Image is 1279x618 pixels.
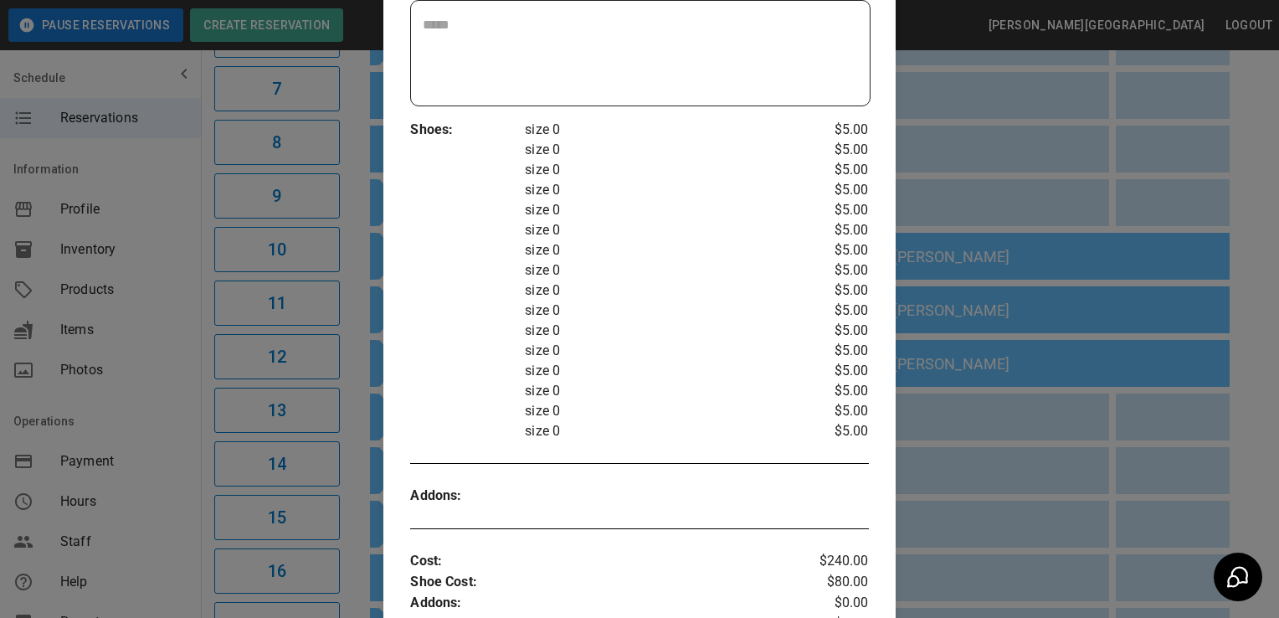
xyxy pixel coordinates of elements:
p: size 0 [525,321,792,341]
p: $0.00 [792,593,868,614]
p: size 0 [525,220,792,240]
p: $5.00 [792,160,868,180]
p: $5.00 [792,120,868,140]
p: size 0 [525,341,792,361]
p: $5.00 [792,401,868,421]
p: Addons : [410,486,525,507]
p: size 0 [525,240,792,260]
p: $5.00 [792,220,868,240]
p: $5.00 [792,301,868,321]
p: size 0 [525,281,792,301]
p: Addons : [410,593,792,614]
p: $5.00 [792,421,868,441]
p: $5.00 [792,240,868,260]
p: size 0 [525,140,792,160]
p: $5.00 [792,281,868,301]
p: size 0 [525,180,792,200]
p: Shoes : [410,120,525,141]
p: size 0 [525,301,792,321]
p: $5.00 [792,361,868,381]
p: $5.00 [792,140,868,160]
p: $5.00 [792,341,868,361]
p: size 0 [525,200,792,220]
p: size 0 [525,381,792,401]
p: $80.00 [792,572,868,593]
p: Shoe Cost : [410,572,792,593]
p: $5.00 [792,260,868,281]
p: Cost : [410,551,792,572]
p: size 0 [525,160,792,180]
p: $240.00 [792,551,868,572]
p: size 0 [525,361,792,381]
p: $5.00 [792,180,868,200]
p: $5.00 [792,321,868,341]
p: size 0 [525,421,792,441]
p: $5.00 [792,381,868,401]
p: $5.00 [792,200,868,220]
p: size 0 [525,120,792,140]
p: size 0 [525,260,792,281]
p: size 0 [525,401,792,421]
